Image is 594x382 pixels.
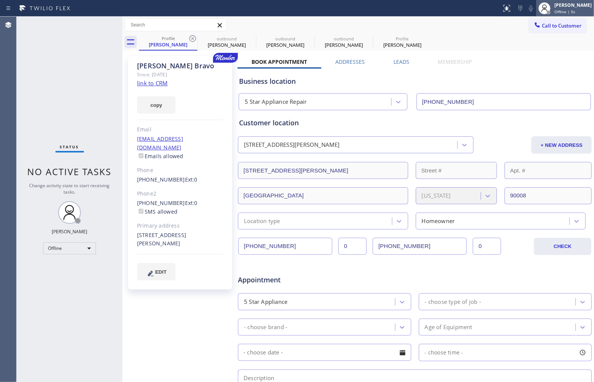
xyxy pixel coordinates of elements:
button: EDIT [137,263,176,280]
input: ZIP [505,187,592,204]
input: Phone Number [238,238,332,255]
div: Phone2 [137,189,224,198]
div: - choose type of job - [425,297,481,306]
div: Profile [374,36,431,42]
label: Addresses [336,58,365,65]
label: Membership [438,58,472,65]
a: [EMAIL_ADDRESS][DOMAIN_NAME] [137,135,183,151]
div: [PERSON_NAME] Bravo [137,62,224,70]
span: Change activity state to start receiving tasks. [29,182,110,195]
span: Appointment [238,275,355,285]
div: [PERSON_NAME] [374,42,431,48]
input: Phone Number [417,93,591,110]
div: Phone [137,166,224,175]
span: EDIT [155,269,167,275]
button: Mute [526,3,536,14]
label: Book Appointment [252,58,307,65]
div: Location type [244,217,280,225]
input: Apt. # [505,162,592,179]
div: [STREET_ADDRESS][PERSON_NAME] [244,141,340,149]
input: Address [238,162,408,179]
button: CHECK [534,238,592,255]
span: - choose time - [425,349,463,356]
input: Ext. 2 [473,238,501,255]
span: Call to Customer [542,22,582,29]
div: Kirit Gandhi [257,34,314,51]
span: Ext: 0 [185,176,197,183]
div: Age of Equipment [425,323,472,331]
div: [PERSON_NAME] [257,42,314,48]
div: Customer location [239,118,591,128]
div: Since: [DATE] [137,70,224,79]
div: [STREET_ADDRESS][PERSON_NAME] [137,231,224,248]
label: SMS allowed [137,208,177,215]
div: Jessica Bravo [140,34,197,50]
input: - choose date - [238,344,411,361]
div: Sofie Markowitz [374,34,431,51]
input: Search [125,19,226,31]
div: - choose brand - [244,323,287,331]
label: Leads [393,58,409,65]
div: outbound [257,36,314,42]
span: Status [60,144,79,149]
input: Emails allowed [139,153,143,158]
div: Profile [140,35,197,41]
div: Business location [239,76,591,86]
div: [PERSON_NAME] [554,2,592,8]
button: + NEW ADDRESS [531,136,592,154]
a: [PHONE_NUMBER] [137,199,185,206]
div: Offline [43,242,96,254]
div: outbound [315,36,372,42]
div: [PERSON_NAME] [140,41,197,48]
div: [PERSON_NAME] [315,42,372,48]
a: link to CRM [137,79,168,87]
a: [PHONE_NUMBER] [137,176,185,183]
input: Street # [416,162,497,179]
div: Primary address [137,222,224,230]
div: 5 Star Appliance [244,297,287,306]
div: Email [137,125,224,134]
button: copy [137,96,176,114]
div: Richard Koebler [315,34,372,51]
input: Phone Number 2 [373,238,467,255]
span: Ext: 0 [185,199,197,206]
div: 5 Star Appliance Repair [245,98,307,106]
div: Homeowner [422,217,455,225]
div: outbound [198,36,255,42]
div: [PERSON_NAME] [198,42,255,48]
input: Ext. [338,238,367,255]
span: Offline | 0s [554,9,575,14]
div: Mike Fisher [198,34,255,51]
label: Emails allowed [137,152,184,160]
span: No active tasks [28,165,112,178]
input: SMS allowed [139,209,143,214]
button: Call to Customer [529,18,586,33]
div: [PERSON_NAME] [52,228,87,235]
input: City [238,187,408,204]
